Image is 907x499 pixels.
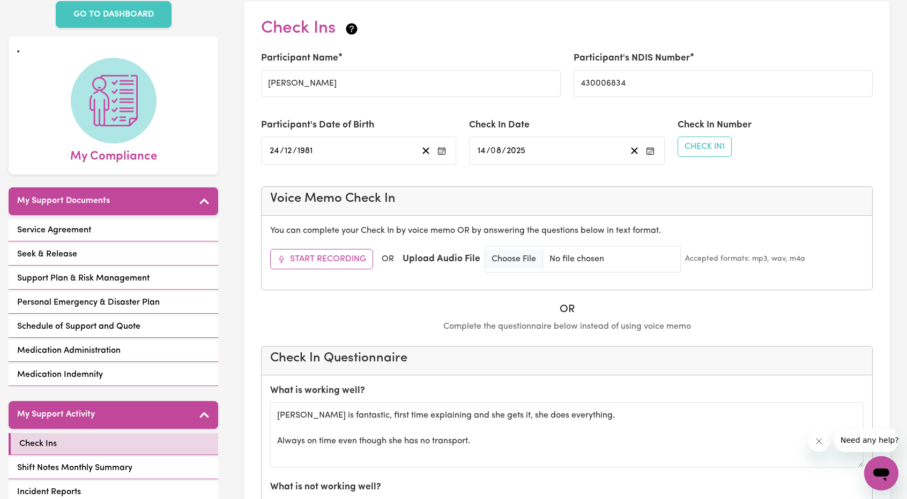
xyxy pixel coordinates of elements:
[17,462,132,474] span: Shift Notes Monthly Summary
[574,51,690,65] label: Participant's NDIS Number
[17,58,210,166] a: My Compliance
[9,340,218,362] a: Medication Administration
[382,253,394,266] span: OR
[270,402,864,467] textarea: [PERSON_NAME] is fantastic, first time explaining and she gets it, she does everything. Always on...
[261,118,374,132] label: Participant's Date of Birth
[297,143,314,158] input: ----
[270,224,864,237] p: You can complete your Check In by voice memo OR by answering the questions below in text format.
[9,244,218,266] a: Seek & Release
[17,320,140,333] span: Schedule of Support and Quote
[19,437,57,450] span: Check Ins
[834,428,898,452] iframe: Message from company
[17,486,81,498] span: Incident Reports
[685,253,805,264] small: Accepted formats: mp3, wav, m4a
[9,268,218,290] a: Support Plan & Risk Management
[9,457,218,479] a: Shift Notes Monthly Summary
[506,143,526,158] input: ----
[293,146,297,156] span: /
[6,7,65,16] span: Need any help?
[9,364,218,386] a: Medication Indemnity
[270,191,864,207] h4: Voice Memo Check In
[17,248,77,261] span: Seek & Release
[269,143,280,158] input: --
[477,143,486,158] input: --
[270,351,864,366] h4: Check In Questionnaire
[403,252,480,266] label: Upload Audio File
[678,137,732,157] button: Check In1
[490,147,496,155] span: 0
[261,303,873,316] h5: OR
[261,18,359,39] h2: Check Ins
[17,196,110,206] h5: My Support Documents
[492,143,502,158] input: --
[56,1,172,28] a: GO TO DASHBOARD
[261,320,873,333] p: Complete the questionnaire below instead of using voice memo
[9,220,218,241] a: Service Agreement
[70,143,157,166] span: My Compliance
[502,146,506,156] span: /
[17,272,150,285] span: Support Plan & Risk Management
[486,146,490,156] span: /
[9,187,218,215] button: My Support Documents
[864,456,898,490] iframe: Button to launch messaging window
[270,249,373,269] button: Start Recording
[270,384,365,398] label: What is working well?
[17,410,95,420] h5: My Support Activity
[17,224,91,237] span: Service Agreement
[280,146,284,156] span: /
[270,480,381,494] label: What is not working well?
[17,368,103,381] span: Medication Indemnity
[678,118,752,132] label: Check In Number
[9,316,218,338] a: Schedule of Support and Quote
[284,143,293,158] input: --
[17,344,121,357] span: Medication Administration
[17,296,160,309] span: Personal Emergency & Disaster Plan
[9,292,218,314] a: Personal Emergency & Disaster Plan
[469,118,530,132] label: Check In Date
[261,51,338,65] label: Participant Name
[808,430,830,452] iframe: Close message
[9,433,218,455] a: Check Ins
[9,401,218,429] button: My Support Activity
